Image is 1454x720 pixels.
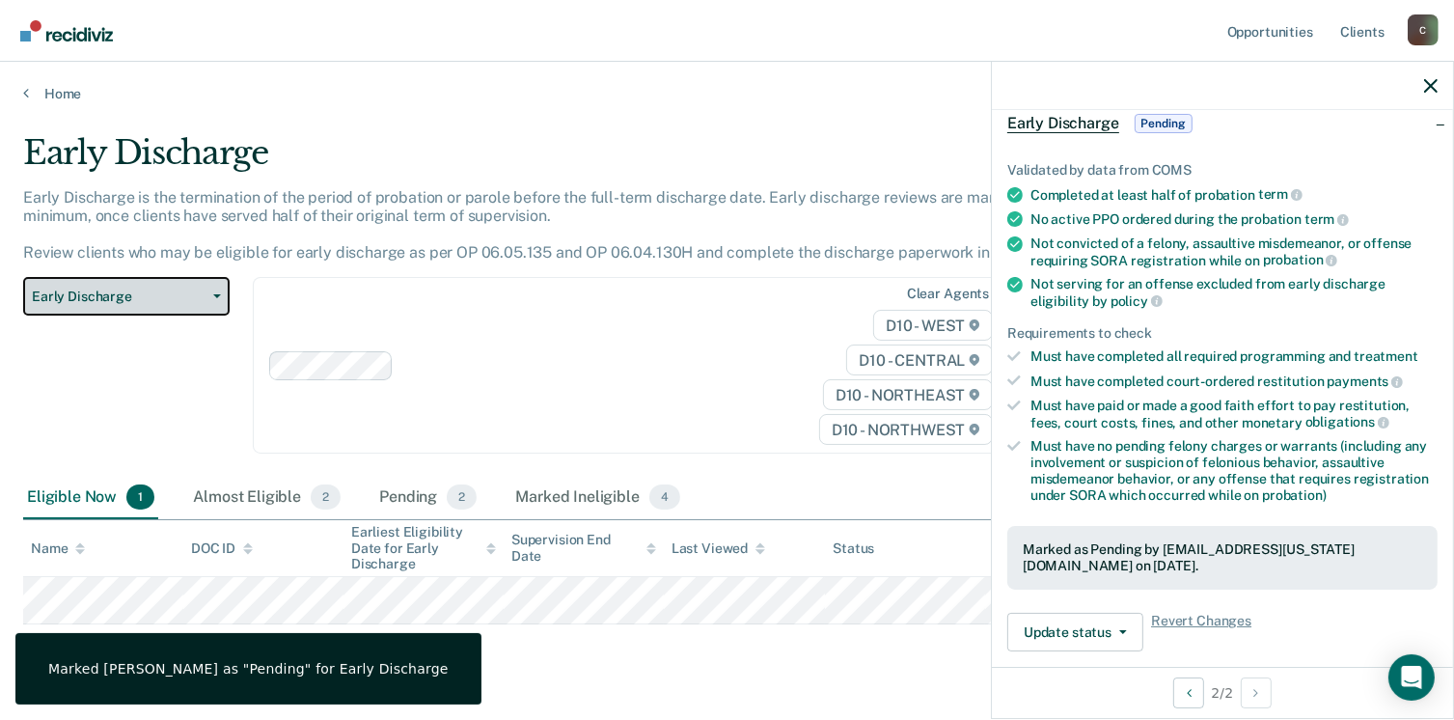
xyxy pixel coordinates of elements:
[1030,373,1438,390] div: Must have completed court-ordered restitution
[873,310,993,341] span: D10 - WEST
[1111,293,1163,309] span: policy
[189,477,344,519] div: Almost Eligible
[1007,613,1143,651] button: Update status
[31,540,85,557] div: Name
[375,477,480,519] div: Pending
[672,540,765,557] div: Last Viewed
[191,540,253,557] div: DOC ID
[1258,186,1303,202] span: term
[823,379,993,410] span: D10 - NORTHEAST
[23,133,1113,188] div: Early Discharge
[20,20,113,42] img: Recidiviz
[907,286,989,302] div: Clear agents
[1241,678,1272,708] button: Next Opportunity
[23,85,1431,102] a: Home
[1007,325,1438,342] div: Requirements to check
[1135,114,1193,133] span: Pending
[311,485,341,510] span: 2
[1151,613,1251,651] span: Revert Changes
[992,93,1453,154] div: Early DischargePending
[32,289,206,305] span: Early Discharge
[1304,211,1349,227] span: term
[1262,487,1327,503] span: probation)
[1030,186,1438,204] div: Completed at least half of probation
[833,540,874,557] div: Status
[1354,348,1418,364] span: treatment
[447,485,477,510] span: 2
[992,667,1453,718] div: 2 / 2
[1408,14,1439,45] div: C
[819,414,993,445] span: D10 - NORTHWEST
[1030,398,1438,430] div: Must have paid or made a good faith effort to pay restitution, fees, court costs, fines, and othe...
[1030,210,1438,228] div: No active PPO ordered during the probation
[1023,541,1422,574] div: Marked as Pending by [EMAIL_ADDRESS][US_STATE][DOMAIN_NAME] on [DATE].
[1305,414,1389,429] span: obligations
[1388,654,1435,701] div: Open Intercom Messenger
[23,188,1060,263] p: Early Discharge is the termination of the period of probation or parole before the full-term disc...
[649,485,680,510] span: 4
[1030,438,1438,503] div: Must have no pending felony charges or warrants (including any involvement or suspicion of feloni...
[511,477,684,519] div: Marked Ineligible
[1007,162,1438,179] div: Validated by data from COMS
[846,345,993,375] span: D10 - CENTRAL
[1408,14,1439,45] button: Profile dropdown button
[126,485,154,510] span: 1
[511,532,656,565] div: Supervision End Date
[23,477,158,519] div: Eligible Now
[1173,678,1204,708] button: Previous Opportunity
[1263,252,1338,267] span: probation
[1030,276,1438,309] div: Not serving for an offense excluded from early discharge eligibility by
[1007,114,1119,133] span: Early Discharge
[351,524,496,572] div: Earliest Eligibility Date for Early Discharge
[48,660,449,678] div: Marked [PERSON_NAME] as "Pending" for Early Discharge
[1328,374,1404,389] span: payments
[1030,235,1438,268] div: Not convicted of a felony, assaultive misdemeanor, or offense requiring SORA registration while on
[1030,348,1438,365] div: Must have completed all required programming and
